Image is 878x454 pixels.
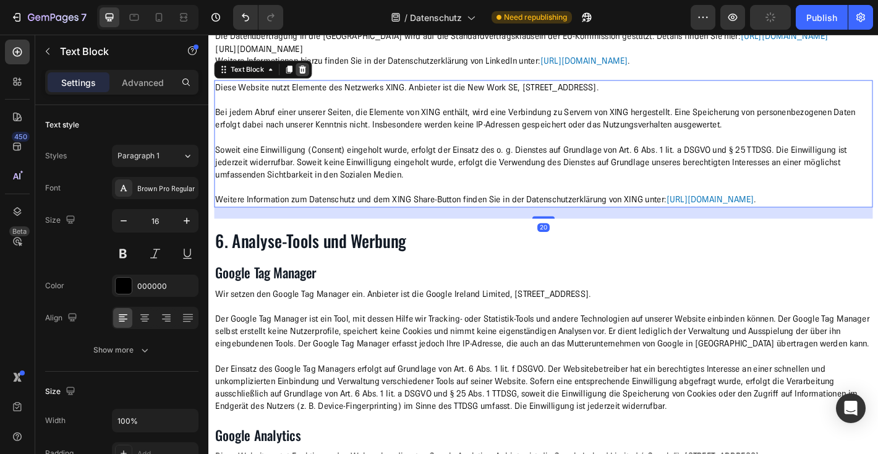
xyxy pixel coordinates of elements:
[60,44,165,59] p: Text Block
[364,209,378,219] div: 20
[117,150,160,161] span: Paragraph 1
[12,132,30,142] div: 450
[45,339,198,361] button: Show more
[112,145,198,167] button: Paragraph 1
[7,309,735,350] p: Der Google Tag Manager ist ein Tool, mit dessen Hilfe wir Tracking- oder Statistik-Tools und ande...
[796,5,848,30] button: Publish
[61,76,96,89] p: Settings
[137,183,195,194] div: Brown Pro Regular
[45,119,79,131] div: Text style
[7,11,104,22] a: [URL][DOMAIN_NAME]
[7,176,735,190] p: Weitere Information zum Datenschutz und dem XING Share-Button finden Sie in der Datenschutzerklär...
[7,281,735,294] p: Wir setzen den Google Tag Manager ein. Anbieter ist die Google Ireland Limited, [STREET_ADDRESS].
[5,5,92,30] button: 7
[45,212,78,229] div: Size
[410,11,462,24] span: Datenschutz
[6,253,736,275] h2: Google Tag Manager
[45,310,80,327] div: Align
[45,182,61,194] div: Font
[233,5,283,30] div: Undo/Redo
[7,364,735,419] p: Der Einsatz des Google Tag Managers erfolgt auf Grundlage von Art. 6 Abs. 1 lit. f DSGVO. Der Web...
[45,150,67,161] div: Styles
[113,409,198,432] input: Auto
[6,215,736,242] h2: 6. Analyse-Tools und Werbung
[122,76,164,89] p: Advanced
[137,281,195,292] div: 000000
[93,344,151,356] div: Show more
[806,11,837,24] div: Publish
[367,24,464,35] a: [URL][DOMAIN_NAME]
[208,35,878,454] iframe: Design area
[45,415,66,426] div: Width
[507,178,604,189] a: [URL][DOMAIN_NAME]
[7,52,735,66] p: Diese Website nutzt Elemente des Netzwerks XING. Anbieter ist die New Work SE, [STREET_ADDRESS].
[836,393,866,423] div: Open Intercom Messenger
[7,23,735,36] p: Weitere Informationen hierzu finden Sie in der Datenschutzerklärung von LinkedIn unter: .
[504,12,567,23] span: Need republishing
[7,121,735,163] p: Soweit eine Einwilligung (Consent) eingeholt wurde, erfolgt der Einsatz des o. g. Dienstes auf Gr...
[81,10,87,25] p: 7
[45,280,64,291] div: Color
[404,11,407,24] span: /
[45,383,78,400] div: Size
[22,33,64,45] div: Text Block
[7,79,735,107] p: Bei jedem Abruf einer unserer Seiten, die Elemente von XING enthält, wird eine Verbindung zu Serv...
[9,226,30,236] div: Beta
